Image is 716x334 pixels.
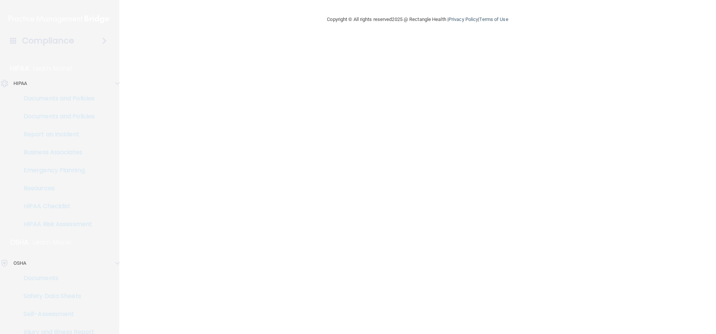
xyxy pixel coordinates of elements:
p: Business Associates [5,149,107,156]
p: Report an Incident [5,131,107,138]
p: Documents and Policies [5,95,107,102]
p: Emergency Planning [5,167,107,174]
p: Self-Assessment [5,310,107,318]
p: Safety Data Sheets [5,292,107,300]
h4: Compliance [22,36,74,46]
p: HIPAA Risk Assessment [5,221,107,228]
p: Documents and Policies [5,113,107,120]
p: OSHA [10,238,29,247]
p: HIPAA [10,64,29,73]
p: Learn More! [33,238,72,247]
div: Copyright © All rights reserved 2025 @ Rectangle Health | | [281,7,554,31]
p: Documents [5,274,107,282]
a: Privacy Policy [449,16,478,22]
a: Terms of Use [479,16,508,22]
img: PMB logo [9,12,110,27]
p: HIPAA Checklist [5,203,107,210]
p: Learn More! [33,64,73,73]
p: HIPAA [13,79,27,88]
p: Resources [5,185,107,192]
p: OSHA [13,259,26,268]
